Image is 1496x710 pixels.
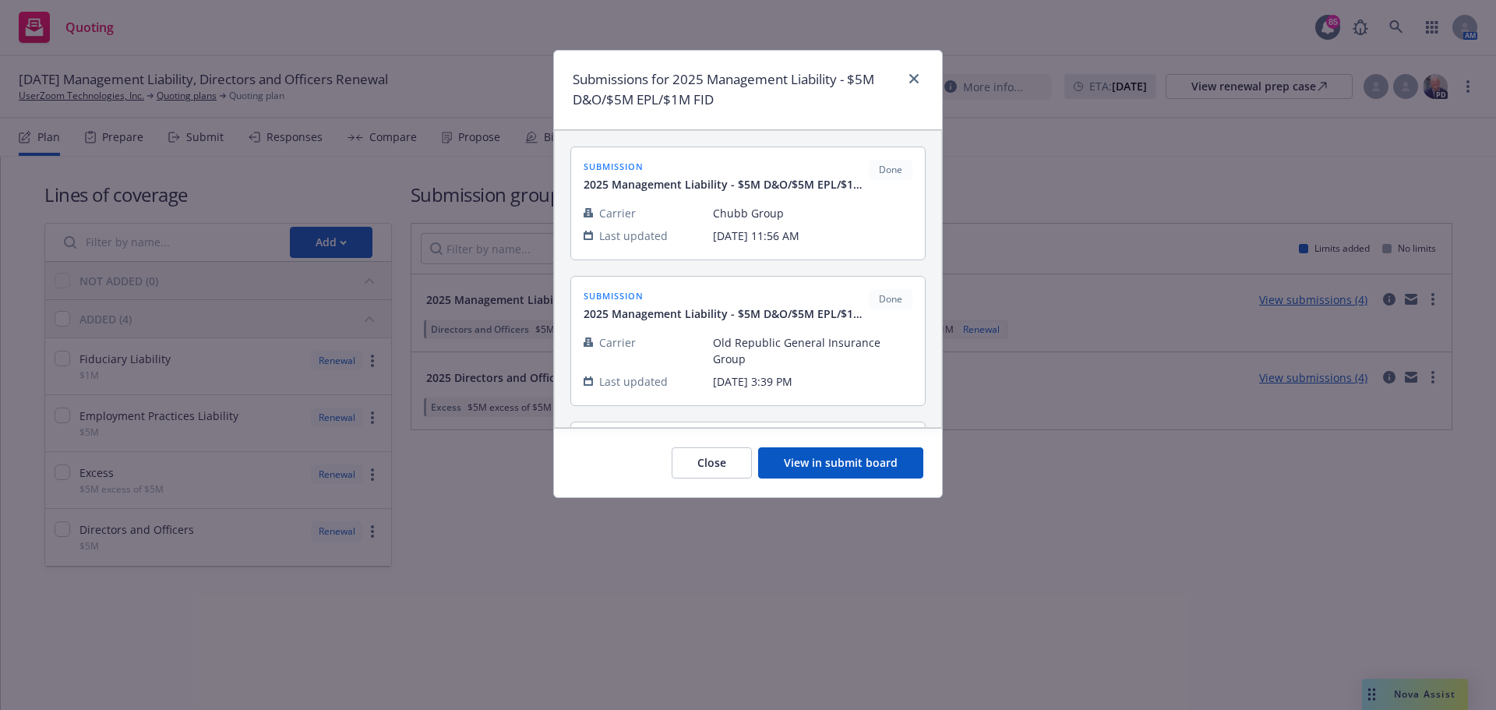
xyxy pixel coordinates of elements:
[584,289,869,302] span: submission
[584,160,869,173] span: submission
[713,373,912,390] span: [DATE] 3:39 PM
[758,447,923,479] button: View in submit board
[599,334,636,351] span: Carrier
[584,306,869,322] span: 2025 Management Liability - $5M D&O/$5M EPL/$1M FID
[599,373,668,390] span: Last updated
[713,334,912,367] span: Old Republic General Insurance Group
[875,292,906,306] span: Done
[713,228,912,244] span: [DATE] 11:56 AM
[875,163,906,177] span: Done
[672,447,752,479] button: Close
[599,205,636,221] span: Carrier
[713,205,912,221] span: Chubb Group
[584,176,869,193] span: 2025 Management Liability - $5M D&O/$5M EPL/$1M FID
[905,69,923,88] a: close
[573,69,898,111] h1: Submissions for 2025 Management Liability - $5M D&O/$5M EPL/$1M FID
[599,228,668,244] span: Last updated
